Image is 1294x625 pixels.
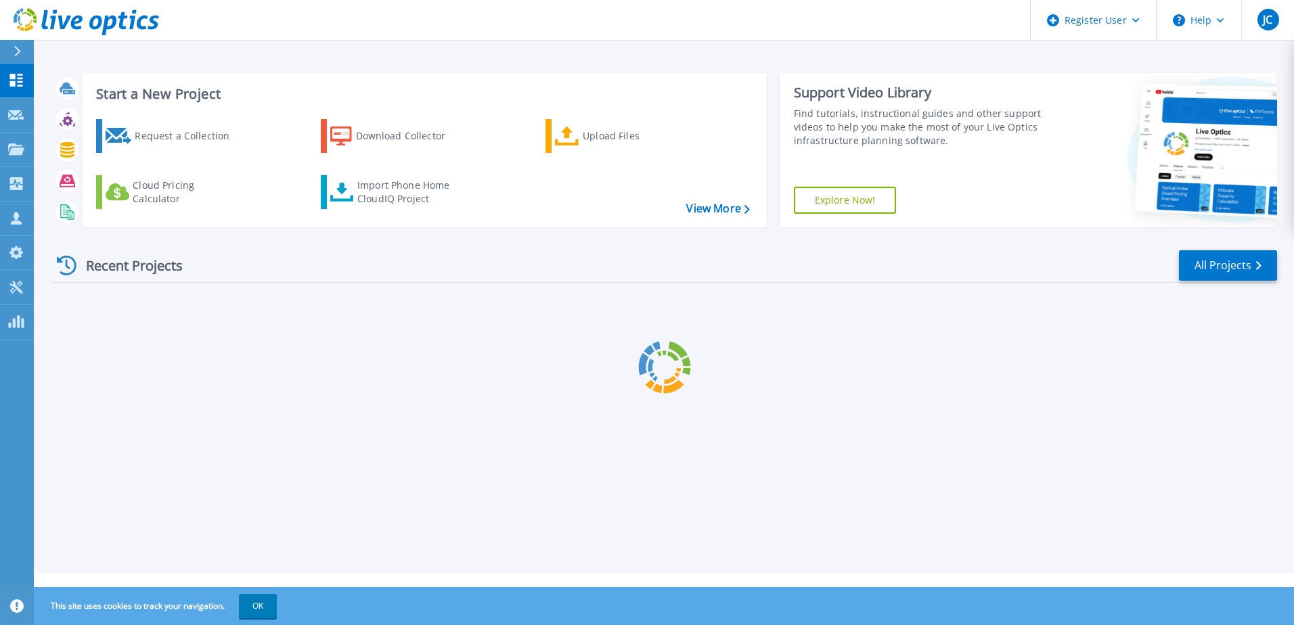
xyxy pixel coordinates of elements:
a: Cloud Pricing Calculator [96,175,247,209]
div: Download Collector [356,122,464,149]
div: Import Phone Home CloudIQ Project [357,179,463,206]
div: Recent Projects [52,249,201,282]
div: Request a Collection [135,122,243,149]
span: This site uses cookies to track your navigation. [37,594,277,618]
h3: Start a New Project [96,87,749,101]
div: Find tutorials, instructional guides and other support videos to help you make the most of your L... [794,107,1047,147]
a: View More [686,202,749,215]
a: Explore Now! [794,187,897,214]
div: Upload Files [583,122,691,149]
div: Support Video Library [794,84,1047,101]
a: Download Collector [321,119,472,153]
button: OK [239,594,277,618]
a: All Projects [1179,250,1277,281]
span: JC [1263,14,1272,25]
a: Upload Files [545,119,696,153]
div: Cloud Pricing Calculator [133,179,241,206]
a: Request a Collection [96,119,247,153]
